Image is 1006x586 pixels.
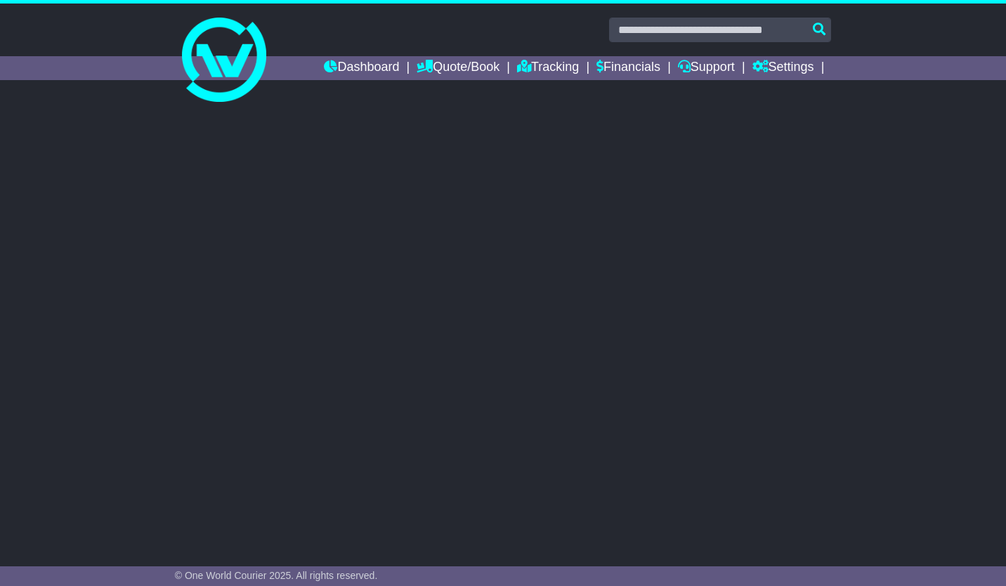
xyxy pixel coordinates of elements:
a: Financials [596,56,660,80]
a: Settings [752,56,814,80]
a: Dashboard [324,56,399,80]
span: © One World Courier 2025. All rights reserved. [175,570,378,581]
a: Support [678,56,735,80]
a: Tracking [517,56,579,80]
a: Quote/Book [417,56,499,80]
